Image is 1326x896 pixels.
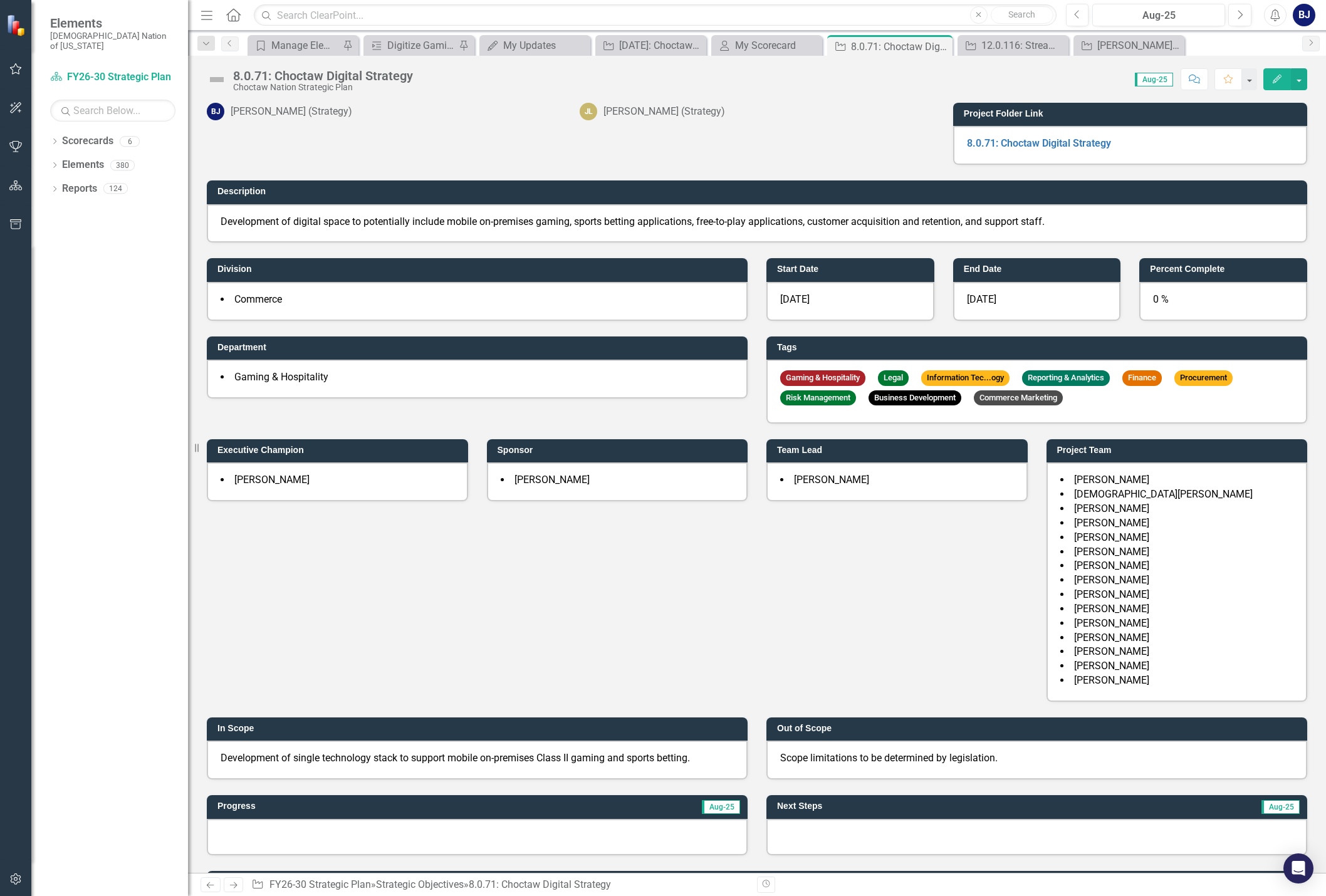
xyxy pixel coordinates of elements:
span: Information Tec...ogy [921,370,1010,386]
h3: Project Team [1057,445,1302,455]
a: Reports [62,182,97,196]
a: FY26-30 Strategic Plan [269,878,371,890]
a: 8.0.71: Choctaw Digital Strategy [967,137,1111,149]
span: [PERSON_NAME] [1074,603,1149,615]
span: [PERSON_NAME] [794,474,869,486]
a: My Updates [483,38,587,53]
span: Business Development [869,390,961,406]
span: Reporting & Analytics [1022,370,1110,386]
div: [PERSON_NAME] (Strategy) [603,105,725,119]
span: [PERSON_NAME] [1074,674,1149,686]
span: Aug-25 [702,800,740,814]
span: Aug-25 [1135,73,1173,86]
a: Strategic Objectives [376,878,464,890]
div: 380 [110,160,135,170]
div: 8.0.71: Choctaw Digital Strategy [851,39,949,55]
div: 8.0.71: Choctaw Digital Strategy [233,69,413,83]
a: Elements [62,158,104,172]
span: Commerce Marketing [974,390,1063,406]
h3: End Date [964,264,1115,274]
span: Search [1008,9,1035,19]
h3: Next Steps [777,801,1057,811]
span: Procurement [1174,370,1233,386]
p: Scope limitations to be determined by legislation. [780,751,1293,766]
span: [PERSON_NAME] [1074,645,1149,657]
h3: Department [217,343,741,352]
span: [PERSON_NAME] [1074,503,1149,514]
button: Search [991,6,1053,24]
span: Commerce [234,293,282,305]
span: [DEMOGRAPHIC_DATA][PERSON_NAME] [1074,488,1253,500]
span: [PERSON_NAME] [1074,574,1149,586]
button: Aug-25 [1092,4,1225,26]
input: Search ClearPoint... [254,4,1056,26]
div: 12.0.116: Streamlining Banned Patron Fund Forfeitures Process [981,38,1065,53]
span: [PERSON_NAME] [514,474,590,486]
span: [DATE] [780,293,810,305]
div: Choctaw Nation Strategic Plan [233,83,413,92]
a: [PERSON_NAME] SO's [1077,38,1181,53]
span: Risk Management [780,390,856,406]
div: Digitize Gaming Forms [387,38,456,53]
span: Elements [50,16,175,31]
h3: Percent Complete [1150,264,1301,274]
h3: Progress [217,801,474,811]
input: Search Below... [50,100,175,122]
h3: In Scope [217,724,741,733]
span: Gaming & Hospitality [234,371,328,383]
h3: Team Lead [777,445,1021,455]
span: Legal [878,370,909,386]
a: My Scorecard [714,38,819,53]
h3: Out of Scope [777,724,1301,733]
span: [PERSON_NAME] [1074,517,1149,529]
a: 12.0.116: Streamlining Banned Patron Fund Forfeitures Process [961,38,1065,53]
span: [PERSON_NAME] [1074,617,1149,629]
div: [PERSON_NAME] (Strategy) [231,105,352,119]
div: [DATE]: Choctaw Digital / iGaming [619,38,703,53]
img: ClearPoint Strategy [6,14,28,36]
div: [PERSON_NAME] SO's [1097,38,1181,53]
div: Aug-25 [1097,8,1221,23]
p: Development of single technology stack to support mobile on-premises Class II gaming and sports b... [221,751,734,766]
span: Finance [1122,370,1162,386]
span: [DATE] [967,293,996,305]
span: [PERSON_NAME] [1074,474,1149,486]
span: Gaming & Hospitality [780,370,865,386]
div: 0 % [1139,282,1307,321]
a: [DATE]: Choctaw Digital / iGaming [598,38,703,53]
button: BJ [1293,4,1315,26]
a: Digitize Gaming Forms [367,38,456,53]
h3: Start Date [777,264,928,274]
div: 124 [103,184,128,194]
span: Aug-25 [1261,800,1300,814]
span: [PERSON_NAME] [234,474,310,486]
a: Manage Elements [251,38,340,53]
span: [PERSON_NAME] [1074,560,1149,571]
div: » » [251,878,748,892]
div: 8.0.71: Choctaw Digital Strategy [469,878,611,890]
h3: Project Folder Link [964,109,1301,118]
div: JL [580,103,597,120]
small: [DEMOGRAPHIC_DATA] Nation of [US_STATE] [50,31,175,51]
h3: Description [217,187,1301,196]
div: BJ [207,103,224,120]
span: [PERSON_NAME] [1074,531,1149,543]
h3: Tags [777,343,1301,352]
div: My Updates [503,38,587,53]
div: Open Intercom Messenger [1283,853,1313,883]
a: Scorecards [62,134,113,148]
span: [PERSON_NAME] [1074,632,1149,643]
div: Manage Elements [271,38,340,53]
span: [PERSON_NAME] [1074,660,1149,672]
div: My Scorecard [735,38,819,53]
h3: Division [217,264,741,274]
p: Development of digital space to potentially include mobile on-premises gaming, sports betting app... [221,215,1293,229]
span: [PERSON_NAME] [1074,588,1149,600]
h3: Sponsor [498,445,742,455]
div: 6 [120,136,140,147]
img: Not Defined [207,70,227,90]
h3: Executive Champion [217,445,462,455]
a: FY26-30 Strategic Plan [50,70,175,85]
span: [PERSON_NAME] [1074,546,1149,558]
